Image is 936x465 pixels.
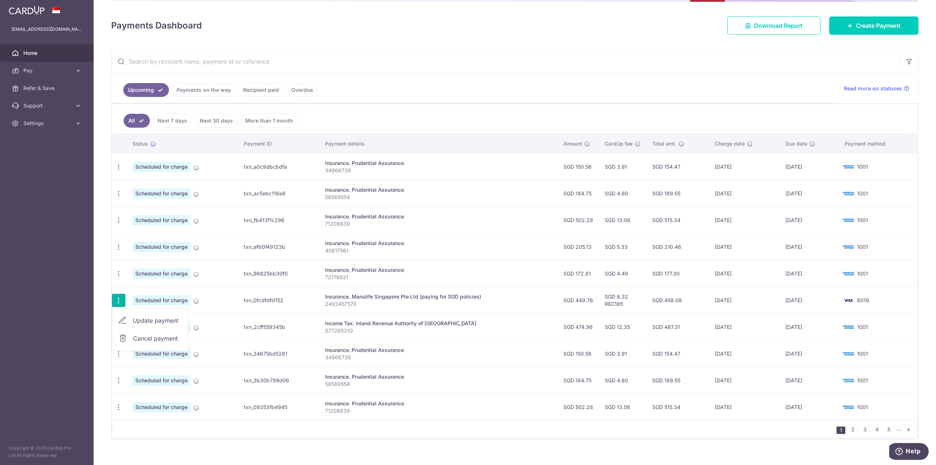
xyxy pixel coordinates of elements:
[837,421,917,438] nav: pager
[754,21,803,30] span: Download Report
[325,293,552,300] div: Insurance. Manulife Singapore Pte Ltd (paying for SGD policies)
[646,260,709,287] td: SGD 177.30
[325,266,552,274] div: Insurance. Prudential Assurance
[325,213,552,220] div: Insurance. Prudential Assurance
[325,354,552,361] p: 34966738
[124,114,150,128] a: All
[319,134,558,153] th: Payment details
[195,114,238,128] a: Next 30 days
[839,134,918,153] th: Payment method
[709,367,780,394] td: [DATE]
[857,377,868,383] span: 1001
[780,180,839,207] td: [DATE]
[238,83,284,97] a: Recipient paid
[646,367,709,394] td: SGD 189.55
[829,16,918,35] a: Create Payment
[558,367,599,394] td: SGD 184.75
[599,180,646,207] td: SGD 4.80
[325,220,552,228] p: 71208839
[123,83,169,97] a: Upcoming
[23,120,72,127] span: Settings
[558,287,599,314] td: SGD 449.76
[857,324,868,330] span: 1001
[325,346,552,354] div: Insurance. Prudential Assurance
[780,207,839,233] td: [DATE]
[238,134,319,153] th: Payment ID
[646,287,709,314] td: SGD 458.08
[23,85,72,92] span: Refer & Save
[780,153,839,180] td: [DATE]
[325,300,552,308] p: 2493457570
[558,207,599,233] td: SGD 502.28
[325,247,552,254] p: 40617581
[872,425,881,434] a: 4
[558,340,599,367] td: SGD 150.56
[23,102,72,109] span: Support
[23,49,72,57] span: Home
[132,349,190,359] span: Scheduled for charge
[558,180,599,207] td: SGD 184.75
[709,287,780,314] td: [DATE]
[709,314,780,340] td: [DATE]
[884,425,893,434] a: 5
[132,140,148,147] span: Status
[325,167,552,174] p: 34966738
[837,427,845,434] li: 1
[325,400,552,407] div: Insurance. Prudential Assurance
[709,340,780,367] td: [DATE]
[646,394,709,420] td: SGD 515.34
[132,295,190,305] span: Scheduled for charge
[132,402,190,412] span: Scheduled for charge
[889,443,929,461] iframe: Opens a widget where you can find more information
[132,215,190,225] span: Scheduled for charge
[841,323,856,331] img: Bank Card
[241,114,298,128] a: More than 1 month
[111,19,202,32] h4: Payments Dashboard
[841,216,856,225] img: Bank Card
[860,425,869,434] a: 3
[325,407,552,415] p: 71208839
[563,140,582,147] span: Amount
[780,260,839,287] td: [DATE]
[856,21,901,30] span: Create Payment
[23,67,72,74] span: Pay
[238,287,319,314] td: txn_0fcdfdfd152
[238,367,319,394] td: txn_3b30b799d06
[780,367,839,394] td: [DATE]
[709,180,780,207] td: [DATE]
[325,373,552,380] div: Insurance. Prudential Assurance
[599,394,646,420] td: SGD 13.06
[132,162,190,172] span: Scheduled for charge
[785,140,807,147] span: Due date
[558,153,599,180] td: SGD 150.56
[325,194,552,201] p: 58569554
[325,186,552,194] div: Insurance. Prudential Assurance
[841,349,856,358] img: Bank Card
[325,240,552,247] div: Insurance. Prudential Assurance
[841,376,856,385] img: Bank Card
[857,217,868,223] span: 1001
[652,140,676,147] span: Total amt.
[709,394,780,420] td: [DATE]
[599,340,646,367] td: SGD 3.91
[238,180,319,207] td: txn_ac5ebc116e8
[841,269,856,278] img: Bank Card
[709,260,780,287] td: [DATE]
[709,207,780,233] td: [DATE]
[780,314,839,340] td: [DATE]
[238,260,319,287] td: txn_96825bb30f0
[599,207,646,233] td: SGD 13.06
[238,394,319,420] td: txn_09353fb4945
[841,243,856,251] img: Bank Card
[599,260,646,287] td: SGD 4.49
[780,287,839,314] td: [DATE]
[857,404,868,410] span: 1001
[709,153,780,180] td: [DATE]
[857,190,868,196] span: 1001
[599,367,646,394] td: SGD 4.80
[727,16,820,35] a: Download Report
[844,85,909,92] a: Read more on statuses
[238,340,319,367] td: txn_34675bd5281
[599,233,646,260] td: SGD 5.33
[12,26,82,33] p: [EMAIL_ADDRESS][DOMAIN_NAME]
